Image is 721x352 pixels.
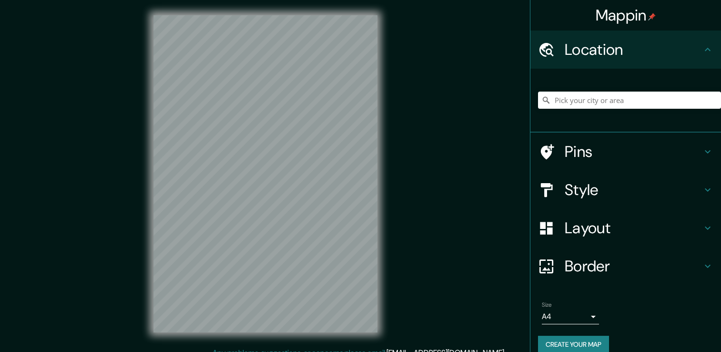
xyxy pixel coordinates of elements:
[565,218,702,238] h4: Layout
[596,6,656,25] h4: Mappin
[565,40,702,59] h4: Location
[530,31,721,69] div: Location
[565,180,702,199] h4: Style
[565,257,702,276] h4: Border
[542,309,599,324] div: A4
[538,92,721,109] input: Pick your city or area
[648,13,656,21] img: pin-icon.png
[530,247,721,285] div: Border
[565,142,702,161] h4: Pins
[530,209,721,247] div: Layout
[542,301,552,309] label: Size
[530,171,721,209] div: Style
[530,133,721,171] div: Pins
[153,15,377,332] canvas: Map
